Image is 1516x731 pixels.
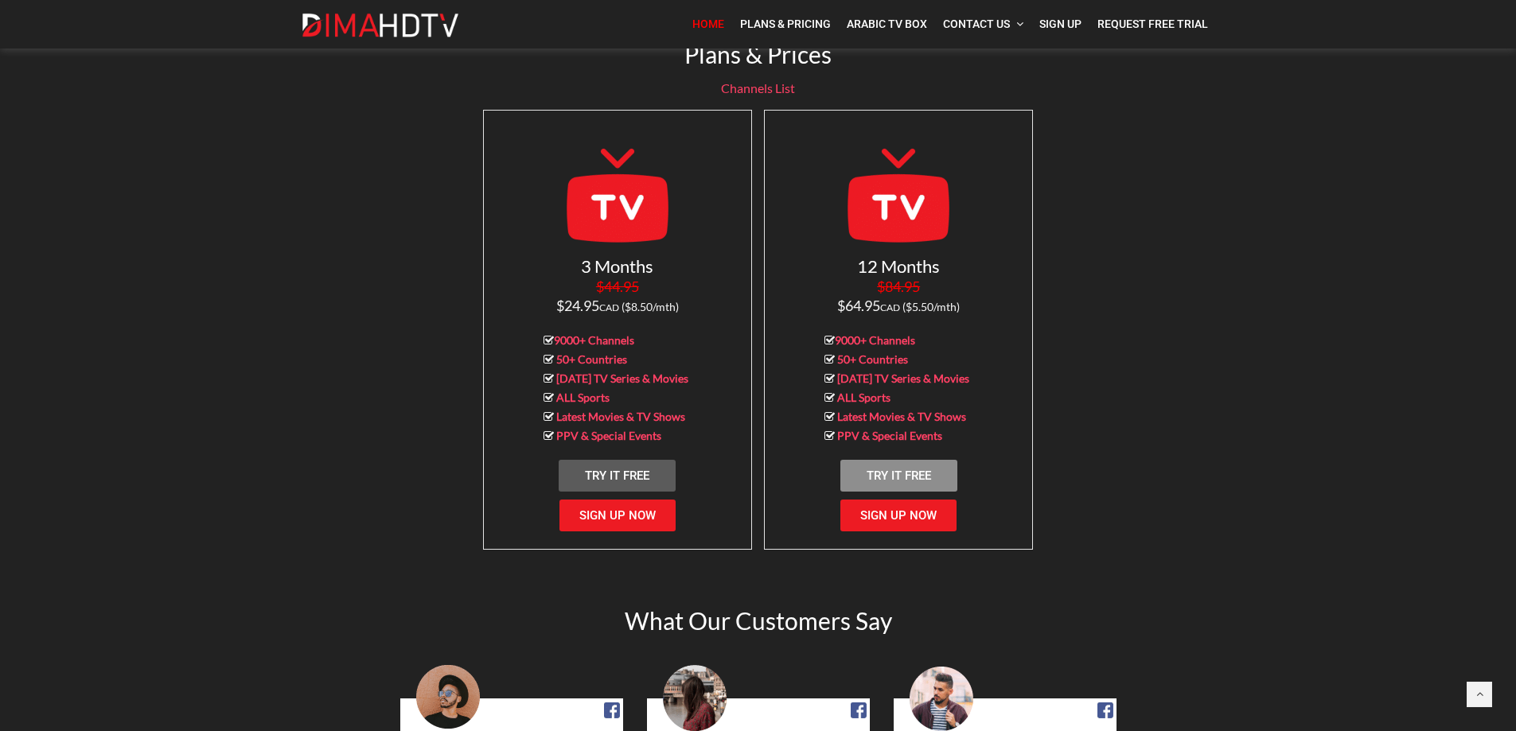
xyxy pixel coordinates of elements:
[581,255,653,277] span: 3 Months
[721,80,795,95] a: Channels List
[559,500,676,531] a: Sign Up Now
[625,606,892,635] span: What Our Customers Say
[880,301,900,313] span: CAD
[556,410,685,423] a: Latest Movies & TV Shows
[740,17,831,30] span: Plans & Pricing
[559,460,676,492] a: Try It Free
[835,333,915,347] a: 9000+ Channels
[935,8,1031,41] a: Contact Us
[857,255,940,277] span: 12 Months
[840,460,957,492] a: Try It Free
[840,500,957,531] a: Sign Up Now
[585,469,649,483] span: Try It Free
[556,429,661,442] a: PPV & Special Events
[847,17,927,30] span: Arabic TV Box
[579,508,656,523] span: Sign Up Now
[1031,8,1089,41] a: Sign Up
[554,333,634,347] a: 9000+ Channels
[837,278,960,314] span: $64.95
[556,262,679,313] a: 3 Months $44.95$24.95CAD ($8.50/mth)
[684,40,832,68] span: Plans & Prices
[837,391,891,404] a: ALL Sports
[556,352,627,366] a: 50+ Countries
[837,410,966,423] a: Latest Movies & TV Shows
[839,8,935,41] a: Arabic TV Box
[599,301,619,313] span: CAD
[1097,17,1208,30] span: Request Free Trial
[837,262,960,313] a: 12 Months $84.95$64.95CAD ($5.50/mth)
[837,371,969,385] a: [DATE] TV Series & Movies
[860,508,937,523] span: Sign Up Now
[1089,8,1216,41] a: Request Free Trial
[902,300,960,313] span: ($5.50/mth)
[1039,17,1081,30] span: Sign Up
[877,278,920,295] del: $84.95
[556,278,679,314] span: $24.95
[943,17,1010,30] span: Contact Us
[556,371,688,385] a: [DATE] TV Series & Movies
[837,429,942,442] a: PPV & Special Events
[732,8,839,41] a: Plans & Pricing
[837,352,908,366] a: 50+ Countries
[622,300,679,313] span: ($8.50/mth)
[867,469,931,483] span: Try It Free
[684,8,732,41] a: Home
[1467,682,1492,707] a: Back to top
[596,278,639,295] del: $44.95
[692,17,724,30] span: Home
[556,391,610,404] a: ALL Sports
[301,13,460,38] img: Dima HDTV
